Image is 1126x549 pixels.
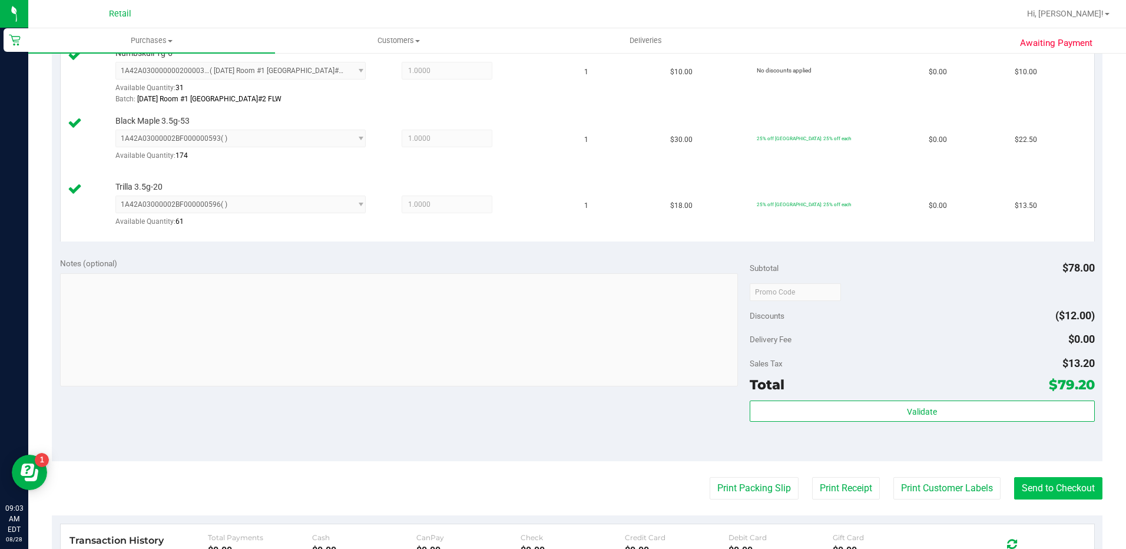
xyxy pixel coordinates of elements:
[757,135,851,141] span: 25% off [GEOGRAPHIC_DATA]: 25% off each
[521,533,625,542] div: Check
[670,134,693,145] span: $30.00
[584,200,588,211] span: 1
[710,477,799,500] button: Print Packing Slip
[929,67,947,78] span: $0.00
[893,477,1001,500] button: Print Customer Labels
[275,28,522,53] a: Customers
[5,535,23,544] p: 08/28
[1055,309,1095,322] span: ($12.00)
[750,335,791,344] span: Delivery Fee
[833,533,937,542] div: Gift Card
[115,80,379,102] div: Available Quantity:
[750,263,779,273] span: Subtotal
[812,477,880,500] button: Print Receipt
[584,67,588,78] span: 1
[28,28,275,53] a: Purchases
[115,181,163,193] span: Trilla 3.5g-20
[522,28,769,53] a: Deliveries
[109,9,131,19] span: Retail
[750,359,783,368] span: Sales Tax
[1020,37,1092,50] span: Awaiting Payment
[757,67,812,74] span: No discounts applied
[625,533,729,542] div: Credit Card
[12,455,47,490] iframe: Resource center
[1015,67,1037,78] span: $10.00
[9,34,21,46] inline-svg: Retail
[115,115,190,127] span: Black Maple 3.5g-53
[670,67,693,78] span: $10.00
[757,201,851,207] span: 25% off [GEOGRAPHIC_DATA]: 25% off each
[60,259,117,268] span: Notes (optional)
[1015,200,1037,211] span: $13.50
[115,95,135,103] span: Batch:
[750,305,784,326] span: Discounts
[907,407,937,416] span: Validate
[276,35,521,46] span: Customers
[1062,357,1095,369] span: $13.20
[175,217,184,226] span: 61
[1068,333,1095,345] span: $0.00
[175,84,184,92] span: 31
[750,376,784,393] span: Total
[137,95,281,103] span: [DATE] Room #1 [GEOGRAPHIC_DATA]#2 FLW
[614,35,678,46] span: Deliveries
[670,200,693,211] span: $18.00
[5,503,23,535] p: 09:03 AM EDT
[584,134,588,145] span: 1
[1062,262,1095,274] span: $78.00
[1014,477,1102,500] button: Send to Checkout
[750,283,841,301] input: Promo Code
[416,533,521,542] div: CanPay
[1049,376,1095,393] span: $79.20
[1015,134,1037,145] span: $22.50
[929,134,947,145] span: $0.00
[208,533,312,542] div: Total Payments
[175,151,188,160] span: 174
[728,533,833,542] div: Debit Card
[35,453,49,467] iframe: Resource center unread badge
[312,533,416,542] div: Cash
[750,401,1095,422] button: Validate
[929,200,947,211] span: $0.00
[28,35,275,46] span: Purchases
[115,213,379,236] div: Available Quantity:
[115,147,379,170] div: Available Quantity:
[1027,9,1104,18] span: Hi, [PERSON_NAME]!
